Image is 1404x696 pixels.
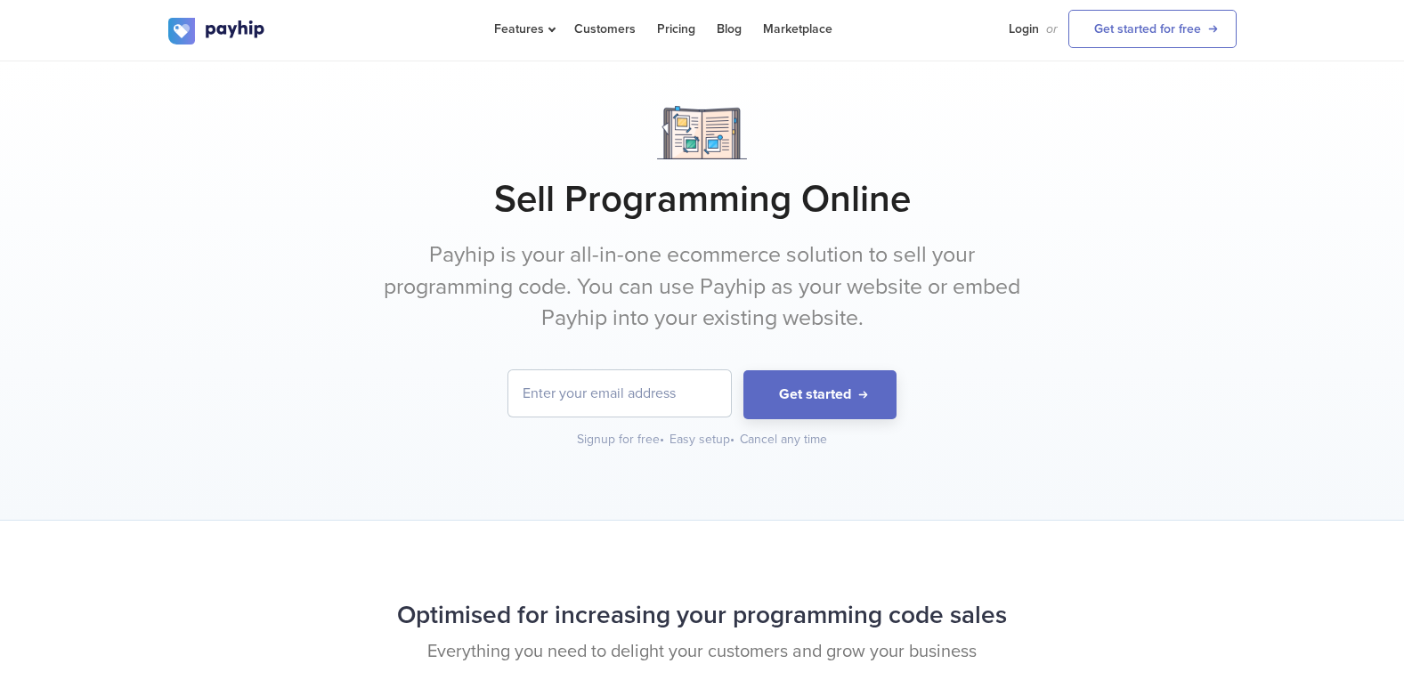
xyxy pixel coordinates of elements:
[577,431,666,449] div: Signup for free
[168,18,266,45] img: logo.svg
[168,177,1237,222] h1: Sell Programming Online
[168,639,1237,665] p: Everything you need to delight your customers and grow your business
[657,106,747,159] img: Notebook.png
[740,431,827,449] div: Cancel any time
[168,592,1237,639] h2: Optimised for increasing your programming code sales
[369,239,1036,335] p: Payhip is your all-in-one ecommerce solution to sell your programming code. You can use Payhip as...
[494,21,553,36] span: Features
[508,370,731,417] input: Enter your email address
[660,432,664,447] span: •
[1068,10,1237,48] a: Get started for free
[730,432,734,447] span: •
[743,370,897,419] button: Get started
[670,431,736,449] div: Easy setup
